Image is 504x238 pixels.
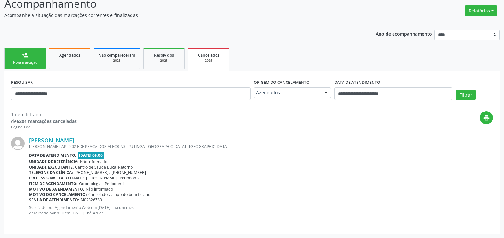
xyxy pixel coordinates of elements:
[29,159,79,164] b: Unidade de referência:
[148,58,180,63] div: 2025
[29,205,493,216] p: Solicitado por Agendamento Web em [DATE] - há um mês Atualizado por null em [DATE] - há 4 dias
[29,186,84,192] b: Motivo de agendamento:
[29,164,74,170] b: Unidade executante:
[74,170,146,175] span: [PHONE_NUMBER] / [PHONE_NUMBER]
[98,53,135,58] span: Não compareceram
[11,77,33,87] label: PESQUISAR
[17,118,77,124] strong: 6204 marcações canceladas
[154,53,174,58] span: Resolvidos
[80,159,107,164] span: Não informado
[483,114,490,121] i: print
[198,53,219,58] span: Cancelados
[11,125,77,130] div: Página 1 de 1
[29,197,79,203] b: Senha de atendimento:
[192,58,225,63] div: 2025
[29,144,493,149] div: [PERSON_NAME], APT 202 EDF PRACA DOS ALECRINS, IPUTINGA, [GEOGRAPHIC_DATA] - [GEOGRAPHIC_DATA]
[4,12,351,18] p: Acompanhe a situação das marcações correntes e finalizadas
[256,90,318,96] span: Agendados
[11,118,77,125] div: de
[79,181,126,186] span: Odontologia - Periodontia
[254,77,309,87] label: Origem do cancelamento
[29,181,78,186] b: Item de agendamento:
[376,30,432,38] p: Ano de acompanhamento
[29,170,73,175] b: Telefone da clínica:
[75,164,133,170] span: Centro de Saude Bucal Retorno
[11,111,77,118] div: 1 item filtrado
[81,197,102,203] span: M02826739
[29,137,74,144] a: [PERSON_NAME]
[86,175,142,181] span: [PERSON_NAME] - Periodontia.
[465,5,497,16] button: Relatórios
[22,52,29,59] div: person_add
[456,90,476,100] button: Filtrar
[29,153,76,158] b: Data de atendimento:
[78,152,104,159] span: [DATE] 09:00
[29,192,87,197] b: Motivo do cancelamento:
[98,58,135,63] div: 2025
[59,53,80,58] span: Agendados
[11,137,25,150] img: img
[88,192,150,197] span: Cancelado via app do beneficiário
[29,175,85,181] b: Profissional executante:
[480,111,493,124] button: print
[9,60,41,65] div: Nova marcação
[86,186,113,192] span: Não informado
[334,77,380,87] label: DATA DE ATENDIMENTO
